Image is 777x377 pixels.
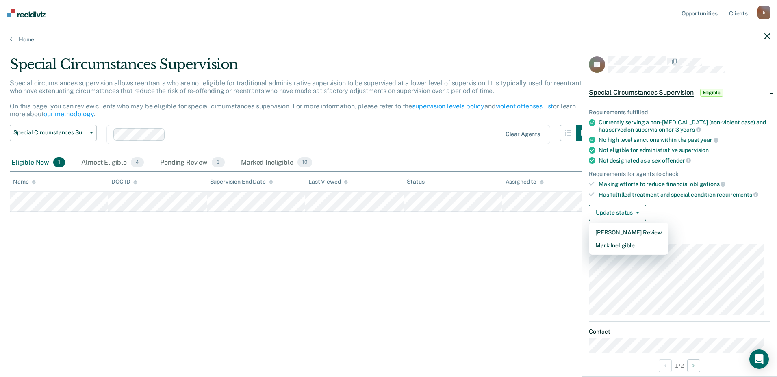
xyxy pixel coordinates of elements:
span: requirements [717,191,758,198]
button: Previous Opportunity [659,359,672,372]
a: supervision levels policy [412,102,484,110]
div: Status [407,178,424,185]
span: Eligible [700,89,723,97]
span: supervision [679,147,709,153]
span: offender [662,157,691,164]
div: Has fulfilled treatment and special condition [599,191,770,198]
div: Open Intercom Messenger [749,349,769,369]
div: Supervision End Date [210,178,273,185]
div: Requirements fulfilled [589,109,770,116]
div: Marked Ineligible [239,154,313,172]
div: Clear agents [506,131,540,138]
div: Making efforts to reduce financial [599,180,770,188]
div: Special Circumstances Supervision [10,56,593,79]
span: Special Circumstances Supervision [13,129,87,136]
span: year [700,136,718,143]
button: [PERSON_NAME] Review [589,226,668,239]
div: Assigned to [506,178,544,185]
div: Eligible Now [10,154,67,172]
button: Update status [589,205,646,221]
div: Not eligible for administrative [599,147,770,154]
span: obligations [690,181,725,187]
dt: Supervision [589,234,770,241]
img: Recidiviz [7,9,46,17]
span: years [680,126,701,133]
span: 3 [212,157,225,168]
div: Requirements for agents to check [589,171,770,178]
span: Special Circumstances Supervision [589,89,694,97]
a: our methodology [43,110,94,118]
div: No high level sanctions within the past [599,136,770,143]
div: k [757,6,770,19]
div: Pending Review [158,154,226,172]
div: Not designated as a sex [599,157,770,164]
div: 1 / 2 [582,355,777,376]
a: violent offenses list [496,102,553,110]
div: DOC ID [111,178,137,185]
div: Last Viewed [308,178,348,185]
button: Mark Ineligible [589,239,668,252]
span: 4 [131,157,144,168]
span: 10 [297,157,312,168]
div: Almost Eligible [80,154,145,172]
span: 1 [53,157,65,168]
p: Special circumstances supervision allows reentrants who are not eligible for traditional administ... [10,79,585,118]
div: Currently serving a non-[MEDICAL_DATA] (non-violent case) and has served on supervision for 3 [599,119,770,133]
div: Special Circumstances SupervisionEligible [582,80,777,106]
button: Next Opportunity [687,359,700,372]
div: Name [13,178,36,185]
a: Home [10,36,767,43]
dt: Contact [589,328,770,335]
